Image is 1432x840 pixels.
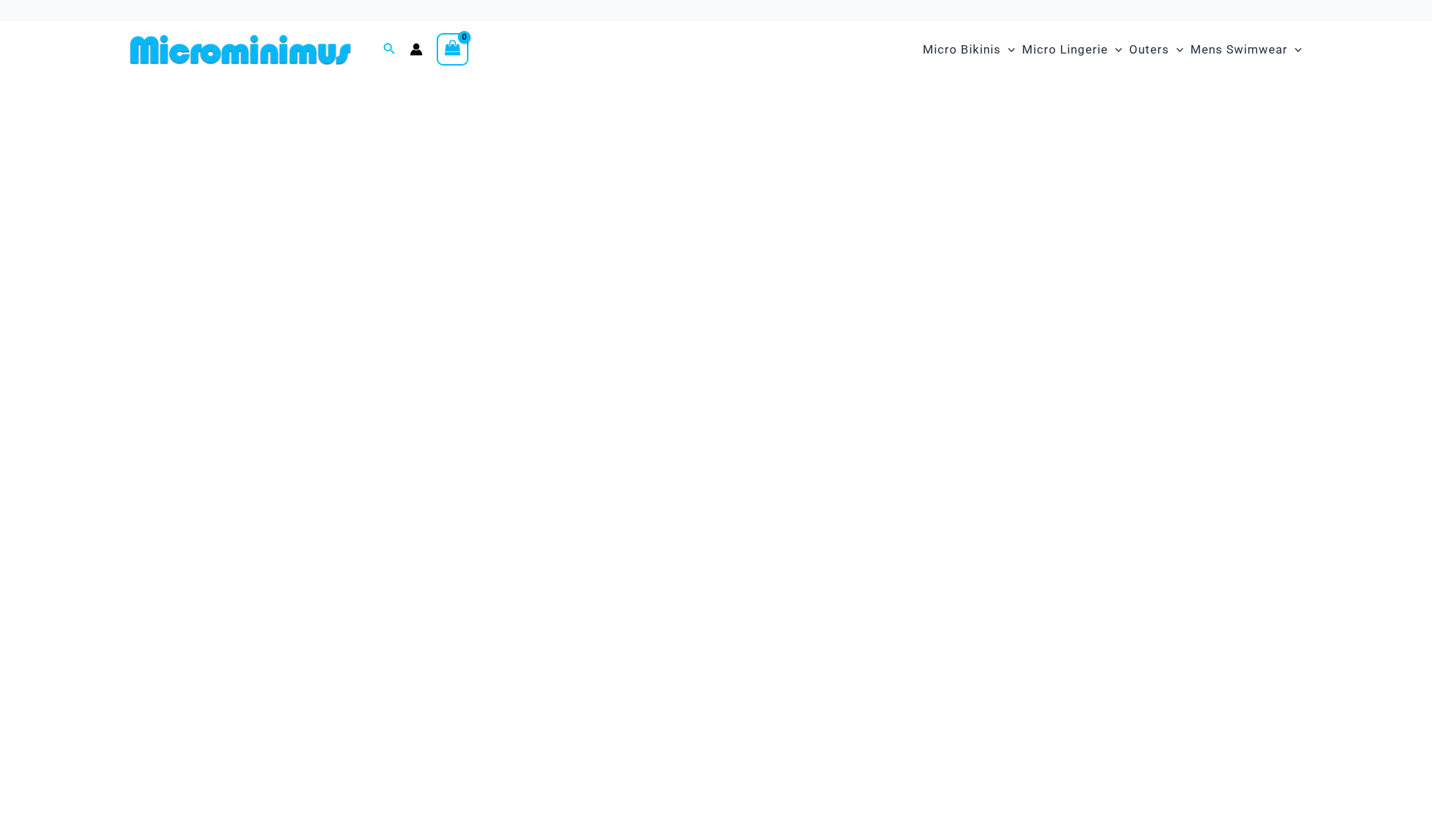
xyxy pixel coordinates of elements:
[1126,28,1187,71] a: OutersMenu ToggleMenu Toggle
[917,26,1308,73] nav: Site Navigation
[437,33,469,66] a: View Shopping Cart, empty
[125,34,356,66] img: MM SHOP LOGO FLAT
[1169,32,1183,68] span: Menu Toggle
[1022,32,1108,68] span: Micro Lingerie
[1190,32,1288,68] span: Mens Swimwear
[1288,32,1302,68] span: Menu Toggle
[410,43,423,56] a: Account icon link
[923,32,1001,68] span: Micro Bikinis
[1129,32,1169,68] span: Outers
[919,28,1019,71] a: Micro BikinisMenu ToggleMenu Toggle
[1019,28,1126,71] a: Micro LingerieMenu ToggleMenu Toggle
[1108,32,1122,68] span: Menu Toggle
[1001,32,1015,68] span: Menu Toggle
[383,41,396,58] a: Search icon link
[1187,28,1305,71] a: Mens SwimwearMenu ToggleMenu Toggle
